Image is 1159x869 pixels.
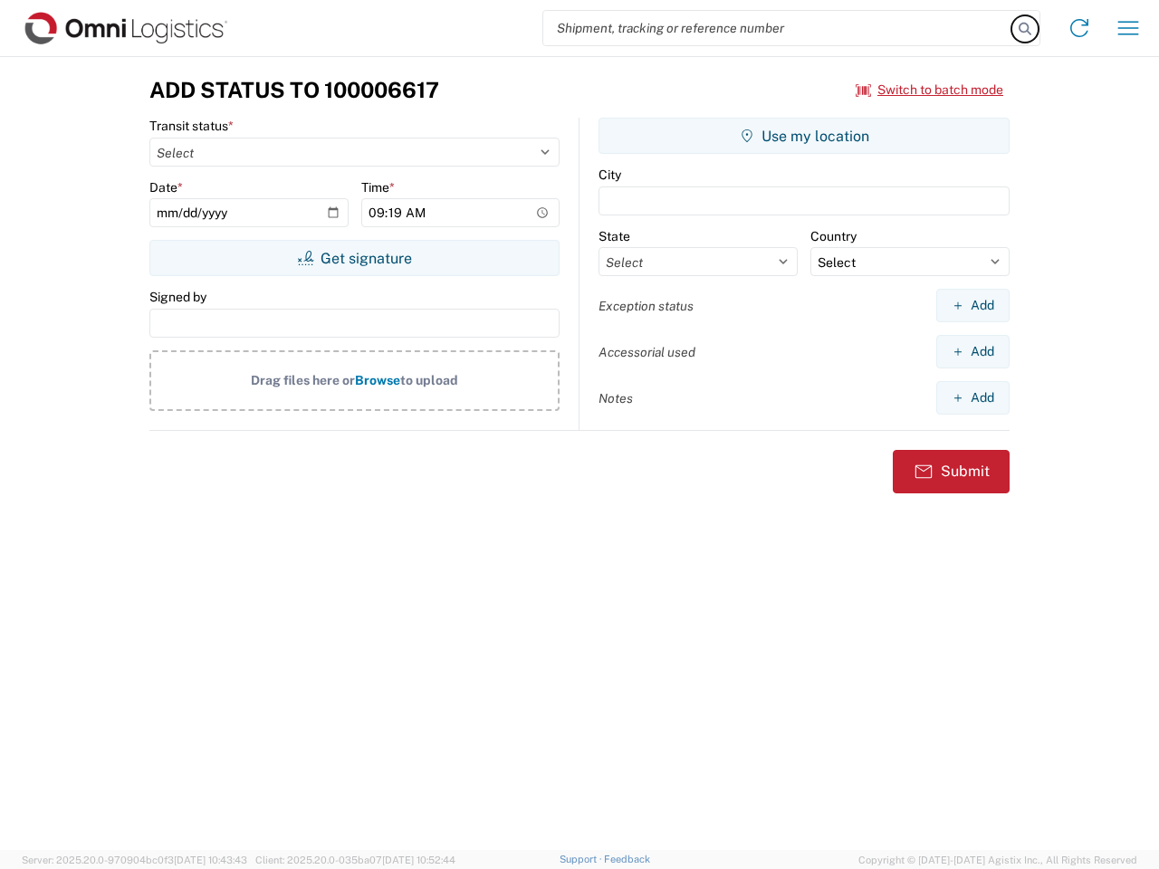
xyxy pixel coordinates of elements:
[599,298,694,314] label: Exception status
[856,75,1003,105] button: Switch to batch mode
[858,852,1137,868] span: Copyright © [DATE]-[DATE] Agistix Inc., All Rights Reserved
[936,381,1010,415] button: Add
[149,118,234,134] label: Transit status
[251,373,355,387] span: Drag files here or
[599,344,695,360] label: Accessorial used
[149,77,439,103] h3: Add Status to 100006617
[22,855,247,865] span: Server: 2025.20.0-970904bc0f3
[149,240,560,276] button: Get signature
[936,289,1010,322] button: Add
[936,335,1010,368] button: Add
[361,179,395,196] label: Time
[810,228,857,244] label: Country
[149,289,206,305] label: Signed by
[604,854,650,864] a: Feedback
[255,855,455,865] span: Client: 2025.20.0-035ba07
[174,855,247,865] span: [DATE] 10:43:43
[149,179,183,196] label: Date
[382,855,455,865] span: [DATE] 10:52:44
[599,228,630,244] label: State
[400,373,458,387] span: to upload
[893,450,1010,493] button: Submit
[543,11,1012,45] input: Shipment, tracking or reference number
[560,854,605,864] a: Support
[355,373,400,387] span: Browse
[599,390,633,406] label: Notes
[599,118,1010,154] button: Use my location
[599,167,621,183] label: City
